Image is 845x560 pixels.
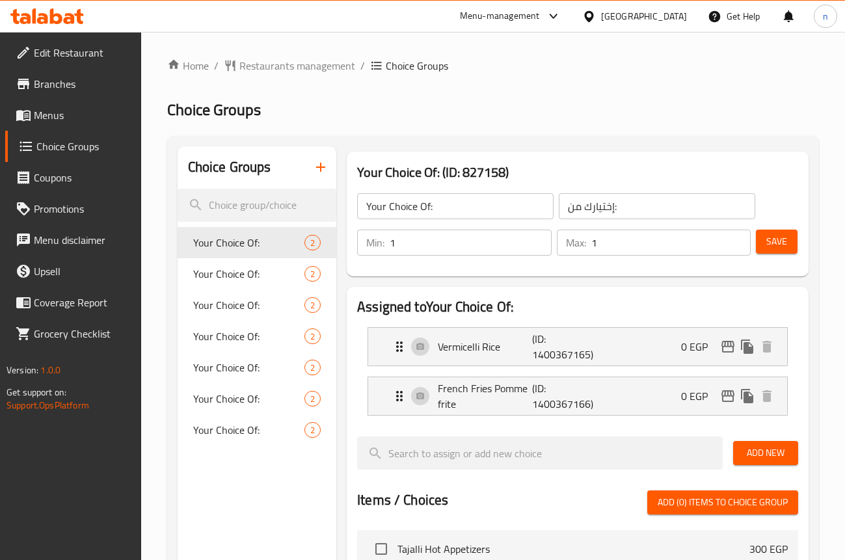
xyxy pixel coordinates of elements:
span: Get support on: [7,384,66,401]
span: Menu disclaimer [34,232,131,248]
span: 2 [305,237,320,249]
button: Add (0) items to choice group [647,490,798,514]
div: Your Choice Of:2 [178,258,337,289]
p: 0 EGP [681,388,718,404]
h2: Items / Choices [357,490,448,510]
span: Menus [34,107,131,123]
div: Menu-management [460,8,540,24]
a: Coupons [5,162,141,193]
a: Menu disclaimer [5,224,141,256]
p: 300 EGP [749,541,788,557]
h2: Assigned to Your Choice Of: [357,297,798,317]
span: Restaurants management [239,58,355,73]
a: Edit Restaurant [5,37,141,68]
span: Save [766,233,787,250]
span: Your Choice Of: [193,422,304,438]
a: Choice Groups [5,131,141,162]
li: Expand [357,371,798,421]
button: duplicate [738,337,757,356]
a: Restaurants management [224,58,355,73]
span: Your Choice Of: [193,235,304,250]
a: Upsell [5,256,141,287]
span: 2 [305,299,320,312]
p: (ID: 1400367166) [532,380,595,412]
span: Add (0) items to choice group [658,494,788,511]
p: Vermicelli Rice [438,339,532,354]
button: Save [756,230,798,254]
nav: breadcrumb [167,58,819,73]
a: Promotions [5,193,141,224]
span: Tajalli Hot Appetizers [397,541,749,557]
span: 2 [305,393,320,405]
div: Your Choice Of:2 [178,321,337,352]
span: 2 [305,362,320,374]
button: delete [757,386,777,406]
h3: Your Choice Of: (ID: 827158) [357,162,798,183]
p: French Fries Pomme frite [438,380,532,412]
span: Choice Groups [167,95,261,124]
div: Choices [304,266,321,282]
span: Upsell [34,263,131,279]
a: Support.OpsPlatform [7,397,89,414]
input: search [178,189,337,222]
h2: Choice Groups [188,157,271,177]
span: Version: [7,362,38,379]
div: Choices [304,360,321,375]
span: Your Choice Of: [193,328,304,344]
li: Expand [357,322,798,371]
button: Add New [733,441,798,465]
div: Choices [304,391,321,407]
span: Grocery Checklist [34,326,131,341]
p: 0 EGP [681,339,718,354]
span: Add New [744,445,788,461]
button: delete [757,337,777,356]
span: Promotions [34,201,131,217]
span: Your Choice Of: [193,391,304,407]
a: Branches [5,68,141,100]
span: Coverage Report [34,295,131,310]
div: Your Choice Of:2 [178,352,337,383]
span: Your Choice Of: [193,266,304,282]
a: Home [167,58,209,73]
div: [GEOGRAPHIC_DATA] [601,9,687,23]
div: Choices [304,328,321,344]
div: Your Choice Of:2 [178,227,337,258]
span: 1.0.0 [40,362,60,379]
span: Choice Groups [386,58,448,73]
span: 2 [305,330,320,343]
a: Coverage Report [5,287,141,318]
span: 2 [305,268,320,280]
input: search [357,436,723,470]
button: duplicate [738,386,757,406]
div: Expand [368,377,787,415]
div: Your Choice Of:2 [178,414,337,446]
li: / [360,58,365,73]
span: Choice Groups [36,139,131,154]
p: (ID: 1400367165) [532,331,595,362]
span: Branches [34,76,131,92]
p: Min: [366,235,384,250]
div: Choices [304,297,321,313]
span: Your Choice Of: [193,297,304,313]
a: Menus [5,100,141,131]
div: Your Choice Of:2 [178,289,337,321]
span: n [823,9,828,23]
span: Edit Restaurant [34,45,131,60]
span: Your Choice Of: [193,360,304,375]
div: Your Choice Of:2 [178,383,337,414]
p: Max: [566,235,586,250]
span: Coupons [34,170,131,185]
span: 2 [305,424,320,436]
li: / [214,58,219,73]
button: edit [718,337,738,356]
button: edit [718,386,738,406]
div: Choices [304,235,321,250]
div: Choices [304,422,321,438]
div: Expand [368,328,787,366]
a: Grocery Checklist [5,318,141,349]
